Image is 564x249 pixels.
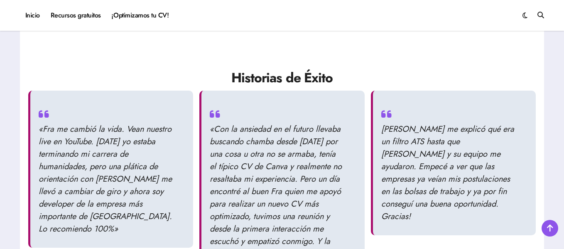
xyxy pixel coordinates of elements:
[45,4,106,27] a: Recursos gratuitos
[381,123,515,223] p: [PERSON_NAME] me explicó qué era un filtro ATS hasta que [PERSON_NAME] y su equipo me ayudaron. E...
[106,4,174,27] a: ¡Optimizamos tu CV!
[231,68,332,87] strong: Historias de Éxito
[20,4,45,27] a: Inicio
[39,123,172,235] p: «Fra me cambió la vida. Vean nuestro live en YouTube. [DATE] yo estaba terminando mi carrera de h...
